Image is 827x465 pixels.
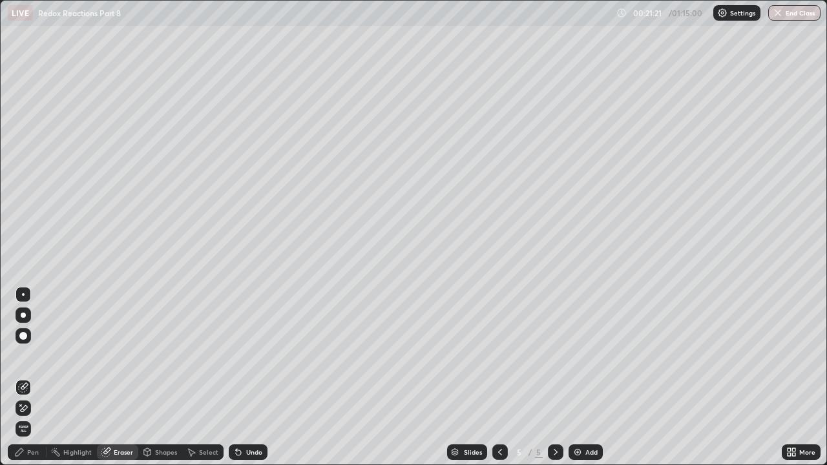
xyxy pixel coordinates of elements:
img: end-class-cross [773,8,783,18]
button: End Class [768,5,821,21]
div: 5 [535,446,543,458]
div: 5 [513,448,526,456]
div: Add [585,449,598,455]
p: LIVE [12,8,29,18]
p: Redox Reactions Part 8 [38,8,121,18]
p: Settings [730,10,755,16]
div: Eraser [114,449,133,455]
div: Highlight [63,449,92,455]
span: Erase all [16,425,30,433]
div: Shapes [155,449,177,455]
div: / [529,448,532,456]
div: Undo [246,449,262,455]
img: class-settings-icons [717,8,728,18]
div: More [799,449,815,455]
img: add-slide-button [572,447,583,457]
div: Pen [27,449,39,455]
div: Select [199,449,218,455]
div: Slides [464,449,482,455]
